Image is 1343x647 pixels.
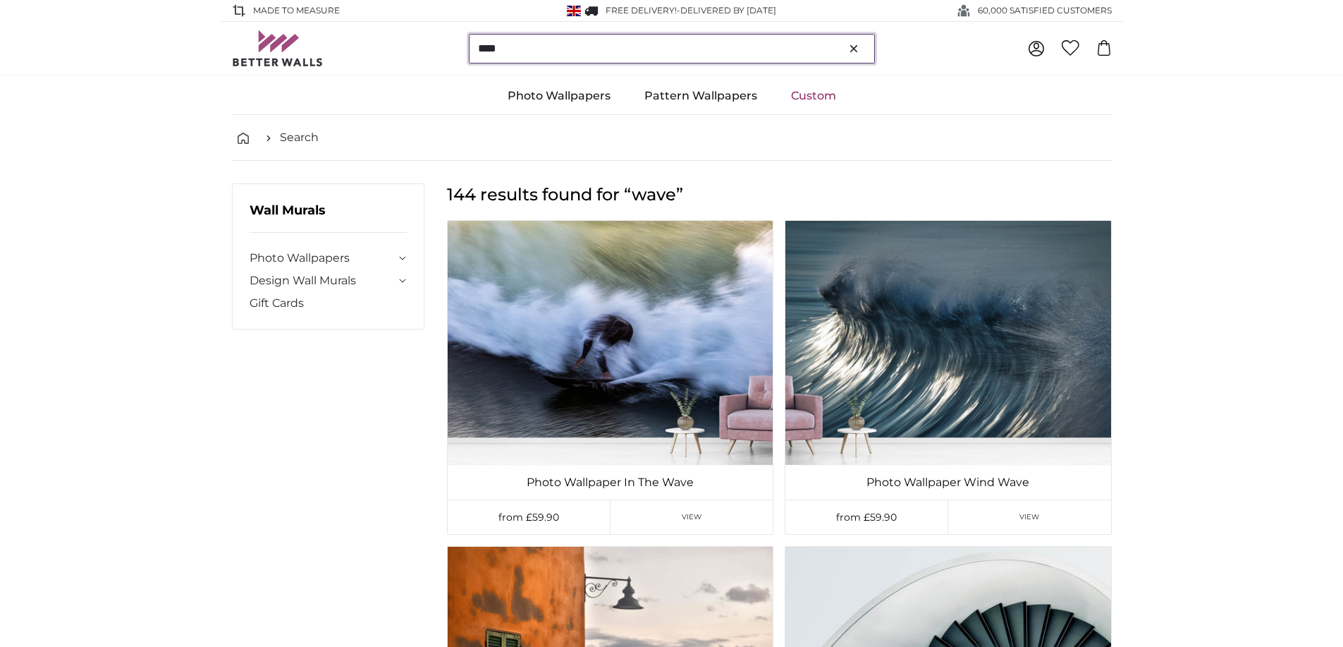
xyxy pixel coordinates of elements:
[250,201,407,233] h3: Wall Murals
[836,511,897,524] span: from £59.90
[250,272,407,289] summary: Design Wall Murals
[682,512,702,522] span: View
[611,500,773,534] a: View
[606,5,677,16] span: FREE delivery!
[280,129,319,146] a: Search
[774,78,853,114] a: Custom
[788,474,1108,491] a: Photo Wallpaper Wind Wave
[948,500,1111,534] a: View
[232,30,324,66] img: Betterwalls
[250,250,407,267] summary: Photo Wallpapers
[447,183,1111,206] h1: 144 results found for “wave”
[1019,512,1040,522] span: View
[450,474,770,491] a: Photo Wallpaper In The Wave
[627,78,774,114] a: Pattern Wallpapers
[250,272,396,289] a: Design Wall Murals
[978,4,1112,17] span: 60,000 SATISFIED CUSTOMERS
[498,511,559,524] span: from £59.90
[232,115,1112,161] nav: breadcrumbs
[491,78,627,114] a: Photo Wallpapers
[253,4,340,17] span: Made to Measure
[567,6,581,16] img: United Kingdom
[250,295,407,312] a: Gift Cards
[250,250,396,267] a: Photo Wallpapers
[677,5,776,16] span: -
[680,5,776,16] span: Delivered by [DATE]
